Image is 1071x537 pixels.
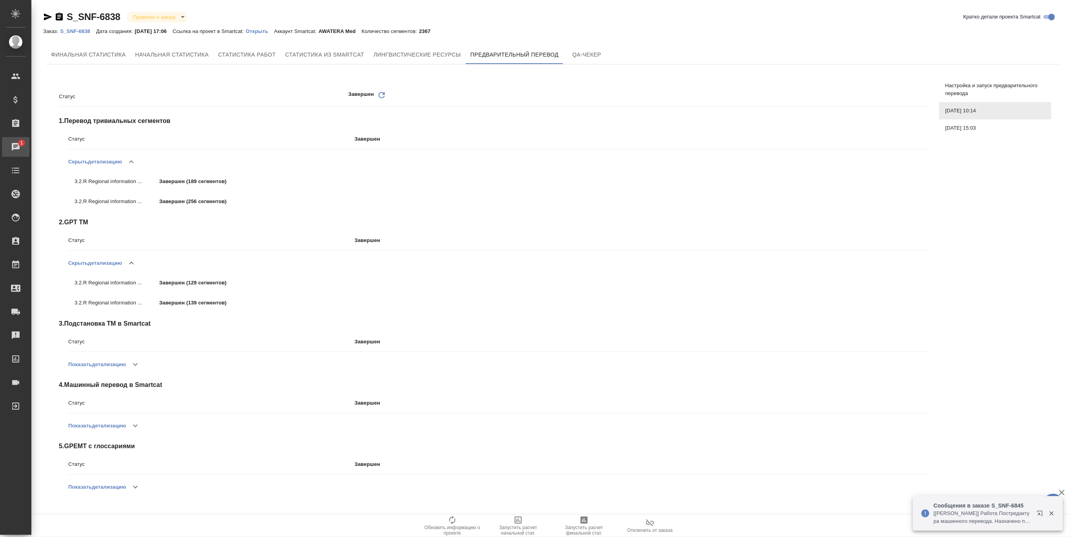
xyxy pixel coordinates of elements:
button: Показатьдетализацию [68,478,126,497]
p: Статус [68,399,355,407]
span: Отключить от заказа [627,528,673,533]
p: Завершен (189 сегментов) [159,178,244,185]
span: 1 . Перевод тривиальных сегментов [59,116,927,126]
p: S_SNF-6838 [60,28,96,34]
p: 3.2.R Regional information ... [75,299,159,307]
span: 3 . Подстановка ТМ в Smartcat [59,319,927,328]
span: Запустить расчет финальной стат. [556,525,612,536]
p: Заказ: [43,28,60,34]
span: Статистика из Smartcat [285,50,364,60]
p: [DATE] 17:06 [135,28,173,34]
p: Завершен [348,90,374,103]
button: Отключить от заказа [617,515,683,537]
p: [[PERSON_NAME]] Работа Постредактура машинного перевода. Назначено подразделение "MedLinguists" [934,510,1032,525]
p: Завершен [355,236,927,244]
p: Завершен (139 сегментов) [159,299,244,307]
div: Настройка и запуск предварительного перевода [939,77,1051,102]
span: QA-чекер [568,50,606,60]
div: [DATE] 15:03 [939,119,1051,137]
span: [DATE] 15:03 [945,124,1045,132]
p: Завершен (256 сегментов) [159,198,244,205]
span: Статистика работ [218,50,276,60]
p: Дата создания: [96,28,135,34]
p: Завершен [355,135,927,143]
button: Запустить расчет начальной стат. [485,515,551,537]
p: 2367 [419,28,436,34]
p: Завершен [355,338,927,346]
button: 🙏 [1044,494,1063,513]
span: Кратко детали проекта Smartcat [964,13,1041,21]
p: Статус [68,236,355,244]
p: 3.2.R Regional information ... [75,178,159,185]
p: Статус [68,460,355,468]
span: Лингвистические ресурсы [373,50,461,60]
span: Запустить расчет начальной стат. [490,525,546,536]
button: Скопировать ссылку для ЯМессенджера [43,12,53,22]
span: [DATE] 10:14 [945,107,1045,115]
p: Открыть [246,28,274,34]
span: Предварительный перевод [470,50,559,60]
p: Количество сегментов: [362,28,419,34]
button: Показатьдетализацию [68,355,126,374]
p: Статус [68,135,355,143]
span: 2 . GPT TM [59,218,927,227]
p: 3.2.R Regional information ... [75,198,159,205]
button: Скрытьдетализацию [68,152,122,171]
span: Настройка и запуск предварительного перевода [945,82,1045,97]
button: Открыть в новой вкладке [1032,506,1051,524]
p: Завершен (129 сегментов) [159,279,244,287]
span: Начальная статистика [135,50,209,60]
span: 5 . GPEMT с глоссариями [59,442,927,451]
p: AWATERA Med [319,28,362,34]
button: Закрыть [1044,510,1060,517]
span: Обновить информацию о проекте [424,525,481,536]
p: Сообщения в заказе S_SNF-6845 [934,502,1032,510]
p: Статус [59,93,348,101]
p: Статус [68,338,355,346]
button: Обновить информацию о проекте [419,515,485,537]
button: Скопировать ссылку [55,12,64,22]
a: S_SNF-6838 [67,11,120,22]
p: Завершен [355,460,927,468]
p: 3.2.R Regional information ... [75,279,159,287]
button: Запустить расчет финальной стат. [551,515,617,537]
a: S_SNF-6838 [60,27,96,34]
p: Ссылка на проект в Smartcat: [173,28,246,34]
p: Завершен [355,399,927,407]
button: Скрытьдетализацию [68,254,122,273]
span: 1 [15,139,27,147]
p: Аккаунт Smartcat: [274,28,319,34]
span: Финальная статистика [51,50,126,60]
div: Привязан к заказу [127,12,188,22]
a: Открыть [246,27,274,34]
button: Показатьдетализацию [68,416,126,435]
div: [DATE] 10:14 [939,102,1051,119]
button: Привязан к заказу [131,14,178,20]
span: 4 . Машинный перевод в Smartcat [59,380,927,390]
a: 1 [2,137,29,157]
